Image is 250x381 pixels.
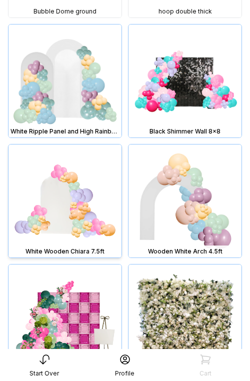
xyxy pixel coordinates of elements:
[158,7,212,15] span: hoop double thick
[8,24,121,137] img: White Ripple Panel and High Rainbow 7.5ft
[128,24,241,137] img: Black Shimmer Wall 8x8
[8,264,121,377] img: Checkered Balloon Wall
[199,369,211,377] div: Cart
[128,144,241,257] img: Wooden White Arch 4.5ft
[130,247,239,255] div: Wooden White Arch 4.5ft
[29,369,59,377] div: Start Over
[8,144,121,257] img: White Wooden Chiara 7.5ft
[115,369,134,377] div: Profile
[128,264,241,377] img: White Floral Wall 8x8
[10,247,119,255] div: White Wooden Chiara 7.5ft
[33,7,96,15] span: Bubble Dome ground
[130,127,239,135] div: Black Shimmer Wall 8x8
[10,127,119,135] div: White Ripple Panel and High Rainbow 7.5ft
